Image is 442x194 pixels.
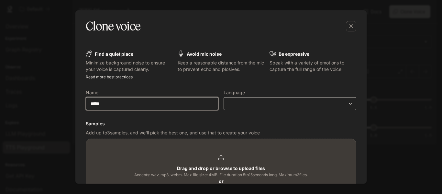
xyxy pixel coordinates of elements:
p: Add up to 3 samples, and we'll pick the best one, and use that to create your voice [86,130,356,136]
div: ​ [224,100,356,107]
b: or [219,178,224,184]
b: Drag and drop or browse to upload files [177,165,265,171]
b: Avoid mic noise [187,51,222,57]
p: Name [86,90,98,95]
h6: Samples [86,120,356,127]
a: Read more best practices [86,74,133,79]
p: Keep a reasonable distance from the mic to prevent echo and plosives. [178,60,264,73]
p: Speak with a variety of emotions to capture the full range of the voice. [270,60,356,73]
h5: Clone voice [86,18,140,34]
span: Accepts: wav, mp3, webm. Max file size: 4MB. File duration 5 to 15 seconds long. Maximum 3 files. [134,172,308,178]
p: Language [224,90,245,95]
p: Minimize background noise to ensure your voice is captured clearly. [86,60,172,73]
b: Be expressive [279,51,309,57]
b: Find a quiet place [95,51,133,57]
